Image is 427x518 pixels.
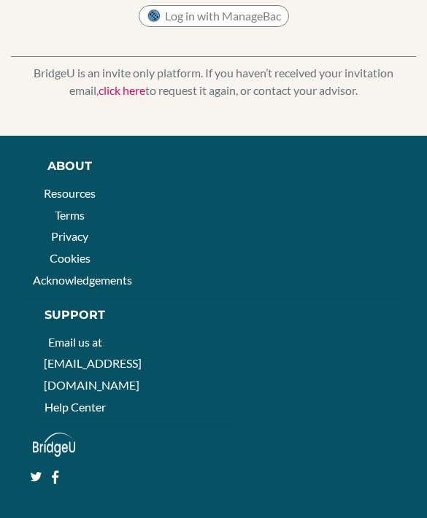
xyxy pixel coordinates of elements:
[44,186,96,200] a: Resources
[11,64,416,99] p: BridgeU is an invite only platform. If you haven’t received your invitation email, to request it ...
[99,83,145,97] a: click here
[33,433,75,457] img: logo_white@2x-f4f0deed5e89b7ecb1c2cc34c3e3d731f90f0f143d5ea2071677605dd97b5244.png
[33,158,107,175] div: About
[139,5,289,27] button: Log in with ManageBac
[51,229,88,243] a: Privacy
[44,306,106,324] div: Support
[55,208,85,222] a: Terms
[45,400,106,414] a: Help Center
[33,273,132,287] a: Acknowledgements
[50,251,91,265] a: Cookies
[44,335,142,392] a: Email us at [EMAIL_ADDRESS][DOMAIN_NAME]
